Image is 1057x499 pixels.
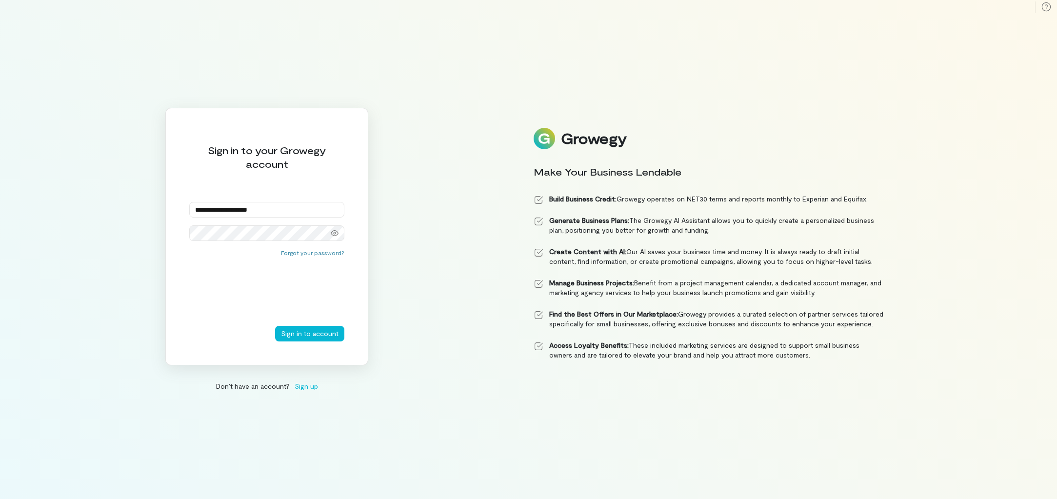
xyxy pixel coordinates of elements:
[534,216,884,235] li: The Growegy AI Assistant allows you to quickly create a personalized business plan, positioning y...
[534,278,884,298] li: Benefit from a project management calendar, a dedicated account manager, and marketing agency ser...
[549,195,617,203] strong: Build Business Credit:
[275,326,344,341] button: Sign in to account
[549,247,626,256] strong: Create Content with AI:
[549,216,629,224] strong: Generate Business Plans:
[549,341,629,349] strong: Access Loyalty Benefits:
[165,381,368,391] div: Don’t have an account?
[189,143,344,171] div: Sign in to your Growegy account
[534,247,884,266] li: Our AI saves your business time and money. It is always ready to draft initial content, find info...
[534,340,884,360] li: These included marketing services are designed to support small business owners and are tailored ...
[549,279,634,287] strong: Manage Business Projects:
[534,194,884,204] li: Growegy operates on NET30 terms and reports monthly to Experian and Equifax.
[549,310,678,318] strong: Find the Best Offers in Our Marketplace:
[534,309,884,329] li: Growegy provides a curated selection of partner services tailored specifically for small business...
[281,249,344,257] button: Forgot your password?
[561,130,626,147] div: Growegy
[295,381,318,391] span: Sign up
[534,165,884,179] div: Make Your Business Lendable
[534,128,555,149] img: Logo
